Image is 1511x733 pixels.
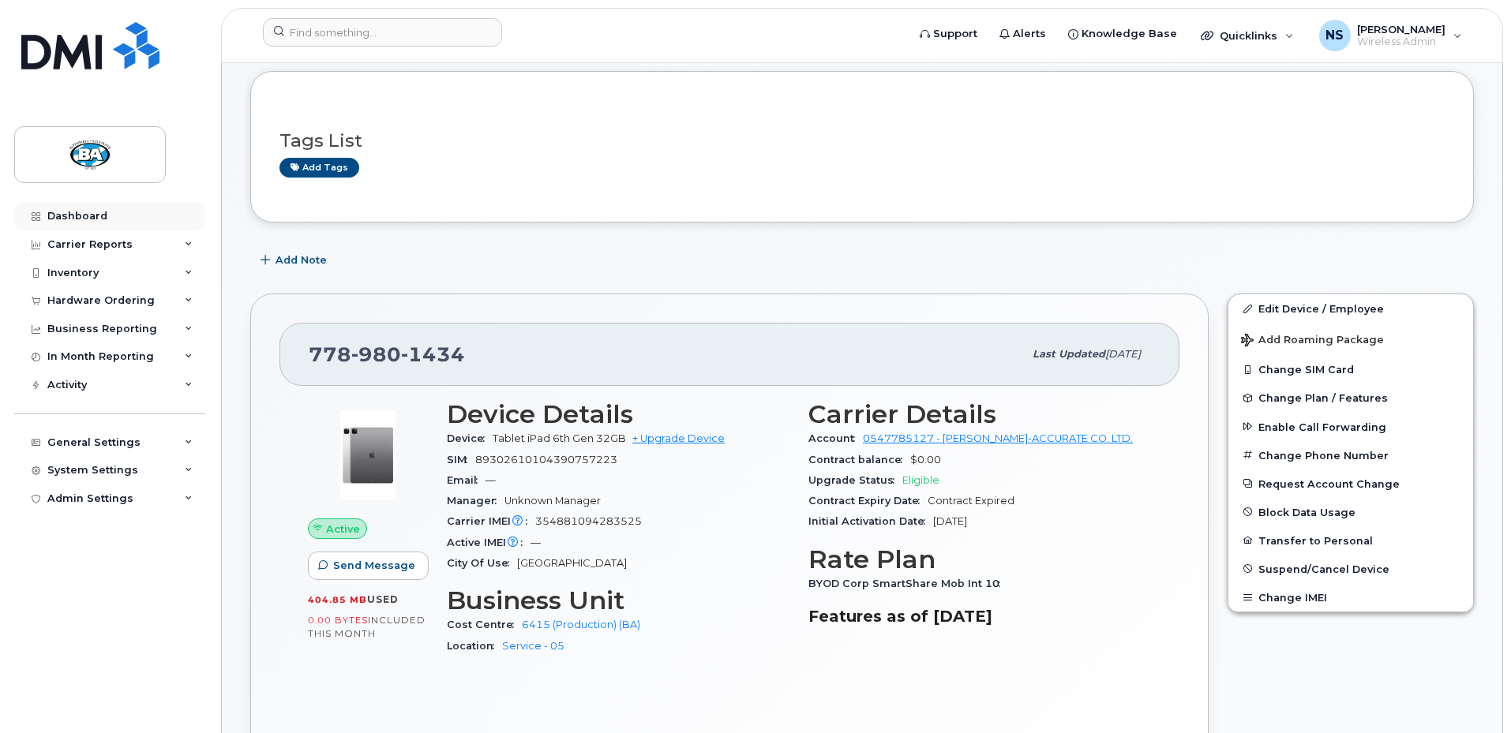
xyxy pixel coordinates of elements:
button: Change IMEI [1228,583,1473,611]
span: SIM [447,454,475,466]
span: Suspend/Cancel Device [1258,563,1389,574]
span: Wireless Admin [1357,36,1445,48]
span: Knowledge Base [1082,26,1177,42]
button: Block Data Usage [1228,498,1473,526]
a: + Upgrade Device [632,432,725,444]
a: Service - 05 [502,640,564,652]
span: BYOD Corp SmartShare Mob Int 10 [808,578,1008,589]
span: Change Plan / Features [1258,392,1388,404]
span: Active IMEI [447,537,531,548]
span: Unknown Manager [504,495,601,507]
a: Edit Device / Employee [1228,294,1473,323]
span: Add Note [276,252,327,267]
input: Find something... [263,18,502,47]
button: Transfer to Personal [1228,526,1473,555]
span: — [531,537,541,548]
a: Alerts [988,18,1057,50]
span: [GEOGRAPHIC_DATA] [517,557,627,569]
span: Tablet iPad 6th Gen 32GB [493,432,626,444]
span: Alerts [1013,26,1046,42]
span: Add Roaming Package [1241,334,1384,349]
span: Email [447,474,486,486]
span: — [486,474,496,486]
button: Change Phone Number [1228,441,1473,469]
span: Active [326,522,360,537]
button: Add Roaming Package [1228,323,1473,355]
span: [DATE] [1105,348,1141,360]
a: 6415 (Production) (BA) [522,619,640,630]
h3: Rate Plan [808,545,1151,574]
span: Initial Activation Date [808,515,933,527]
h3: Tags List [279,131,1445,151]
span: Last updated [1033,348,1105,360]
span: Carrier IMEI [447,515,535,527]
span: [DATE] [933,515,967,527]
span: Contract Expiry Date [808,495,928,507]
h3: Carrier Details [808,400,1151,428]
button: Suspend/Cancel Device [1228,555,1473,583]
span: Contract balance [808,454,910,466]
span: Cost Centre [447,619,522,630]
button: Change SIM Card [1228,355,1473,383]
h3: Device Details [447,400,789,428]
span: Manager [447,495,504,507]
button: Request Account Change [1228,469,1473,498]
span: used [367,593,399,605]
button: Enable Call Forwarding [1228,413,1473,441]
span: $0.00 [910,454,941,466]
span: Location [447,640,502,652]
span: 404.85 MB [308,594,367,605]
span: 778 [309,342,465,366]
a: Add tags [279,158,359,178]
a: Support [909,18,988,50]
span: Send Message [333,558,415,573]
span: NS [1325,26,1344,45]
button: Change Plan / Features [1228,383,1473,412]
span: 354881094283525 [535,515,642,527]
h3: Features as of [DATE] [808,607,1151,626]
h3: Business Unit [447,586,789,615]
img: image20231002-3703462-1k0mm78.jpeg [321,408,415,503]
a: Knowledge Base [1057,18,1188,50]
span: Eligible [902,474,939,486]
span: Account [808,432,863,444]
a: 0547785127 - [PERSON_NAME]-ACCURATE CO. LTD. [863,432,1133,444]
span: Enable Call Forwarding [1258,421,1386,432]
span: [PERSON_NAME] [1357,23,1445,36]
span: City Of Use [447,557,517,569]
span: Support [933,26,977,42]
div: Nicol Seenath [1308,20,1473,51]
span: 89302610104390757223 [475,454,617,466]
button: Send Message [308,552,429,580]
span: Quicklinks [1220,29,1277,42]
span: Device [447,432,493,444]
span: Upgrade Status [808,474,902,486]
span: Contract Expired [928,495,1014,507]
span: 1434 [401,342,465,366]
button: Add Note [250,246,340,275]
span: 980 [351,342,401,366]
div: Quicklinks [1190,20,1305,51]
span: 0.00 Bytes [308,615,368,626]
